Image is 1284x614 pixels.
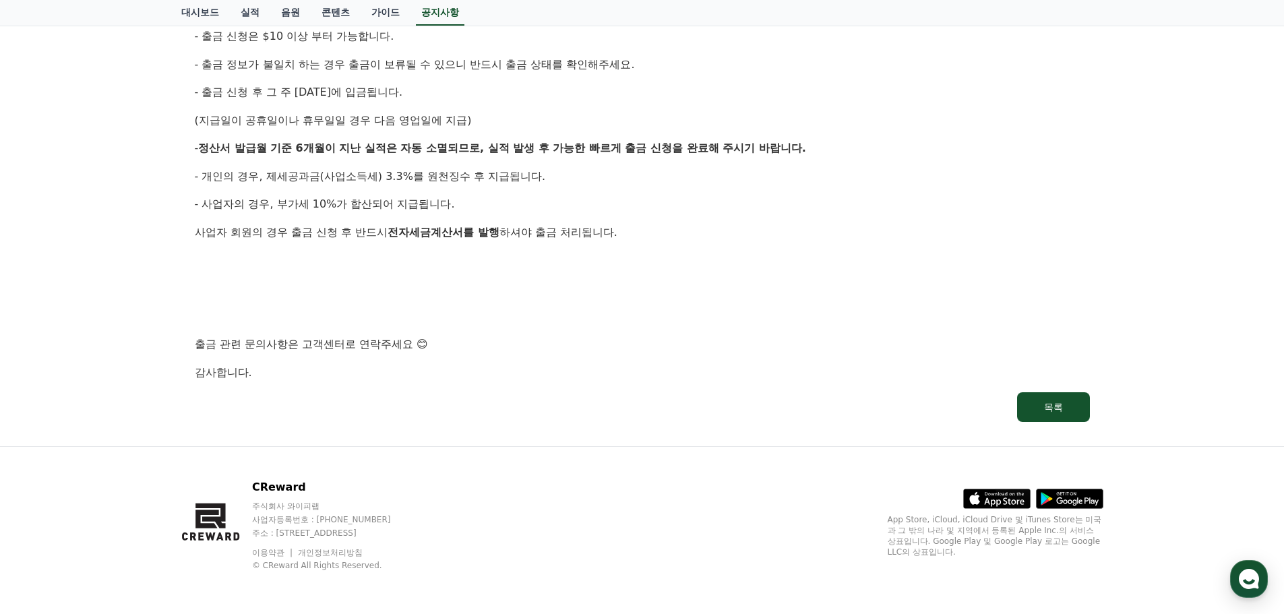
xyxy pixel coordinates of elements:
[195,86,403,98] span: - 출금 신청 후 그 주 [DATE]에 입금됩니다.
[252,528,417,539] p: 주소 : [STREET_ADDRESS]
[195,226,388,239] span: 사업자 회원의 경우 출금 신청 후 반드시
[252,560,417,571] p: © CReward All Rights Reserved.
[388,226,499,239] strong: 전자세금계산서를 발행
[1044,400,1063,414] div: 목록
[252,514,417,525] p: 사업자등록번호 : [PHONE_NUMBER]
[198,142,292,154] strong: 정산서 발급월 기준
[252,479,417,495] p: CReward
[1017,392,1090,422] button: 목록
[195,58,635,71] span: - 출금 정보가 불일치 하는 경우 출금이 보류될 수 있으니 반드시 출금 상태를 확인해주세요.
[195,392,1090,422] a: 목록
[195,30,394,42] span: - 출금 신청은 $10 이상 부터 가능합니다.
[195,140,1090,157] p: -
[195,197,455,210] span: - 사업자의 경우, 부가세 10%가 합산되어 지급됩니다.
[123,448,140,459] span: 대화
[195,338,428,350] span: 출금 관련 문의사항은 고객센터로 연락주세요 😊
[296,142,806,154] strong: 6개월이 지난 실적은 자동 소멸되므로, 실적 발생 후 가능한 빠르게 출금 신청을 완료해 주시기 바랍니다.
[174,427,259,461] a: 설정
[195,114,472,127] span: (지급일이 공휴일이나 휴무일일 경우 다음 영업일에 지급)
[208,448,224,458] span: 설정
[298,548,363,557] a: 개인정보처리방침
[42,448,51,458] span: 홈
[499,226,617,239] span: 하셔야 출금 처리됩니다.
[195,366,252,379] span: 감사합니다.
[4,427,89,461] a: 홈
[89,427,174,461] a: 대화
[195,170,546,183] span: - 개인의 경우, 제세공과금(사업소득세) 3.3%를 원천징수 후 지급됩니다.
[252,548,295,557] a: 이용약관
[252,501,417,512] p: 주식회사 와이피랩
[888,514,1103,557] p: App Store, iCloud, iCloud Drive 및 iTunes Store는 미국과 그 밖의 나라 및 지역에서 등록된 Apple Inc.의 서비스 상표입니다. Goo...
